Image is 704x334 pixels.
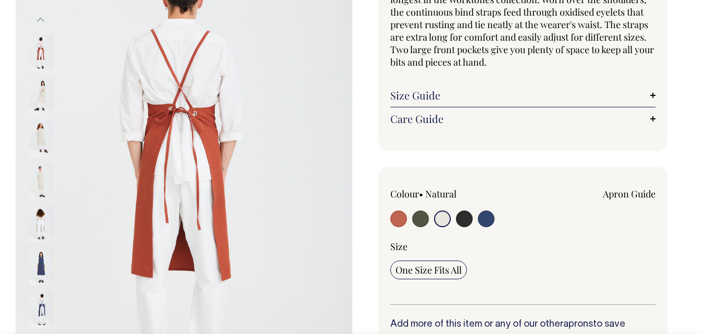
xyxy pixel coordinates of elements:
img: indigo [29,291,53,328]
img: indigo [29,249,53,285]
input: One Size Fits All [390,261,467,279]
img: rust [29,35,53,71]
span: One Size Fits All [396,264,462,276]
img: natural [29,163,53,200]
label: Natural [425,188,456,200]
a: Apron Guide [603,188,656,200]
h6: Add more of this item or any of our other to save [390,319,656,330]
div: Size [390,240,656,253]
img: natural [29,78,53,114]
span: • [419,188,423,200]
img: natural [29,206,53,242]
a: Care Guide [390,113,656,125]
img: natural [29,120,53,157]
button: Previous [33,8,48,32]
a: aprons [563,320,593,329]
div: Colour [390,188,497,200]
a: Size Guide [390,89,656,102]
